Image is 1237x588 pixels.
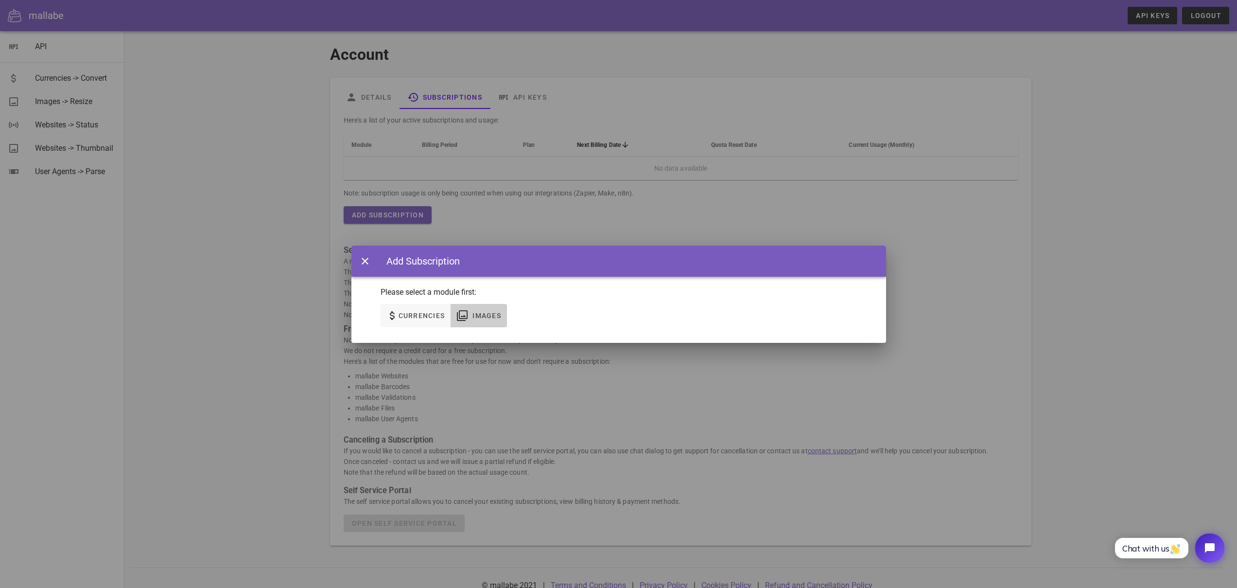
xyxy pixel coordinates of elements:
div: Add Subscription [377,254,460,268]
p: Please select a module first: [381,286,857,298]
span: Currencies [398,312,445,320]
iframe: Tidio Chat [1104,525,1233,571]
button: Currencies [381,304,451,327]
button: Images [451,304,507,327]
span: Images [472,312,501,320]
